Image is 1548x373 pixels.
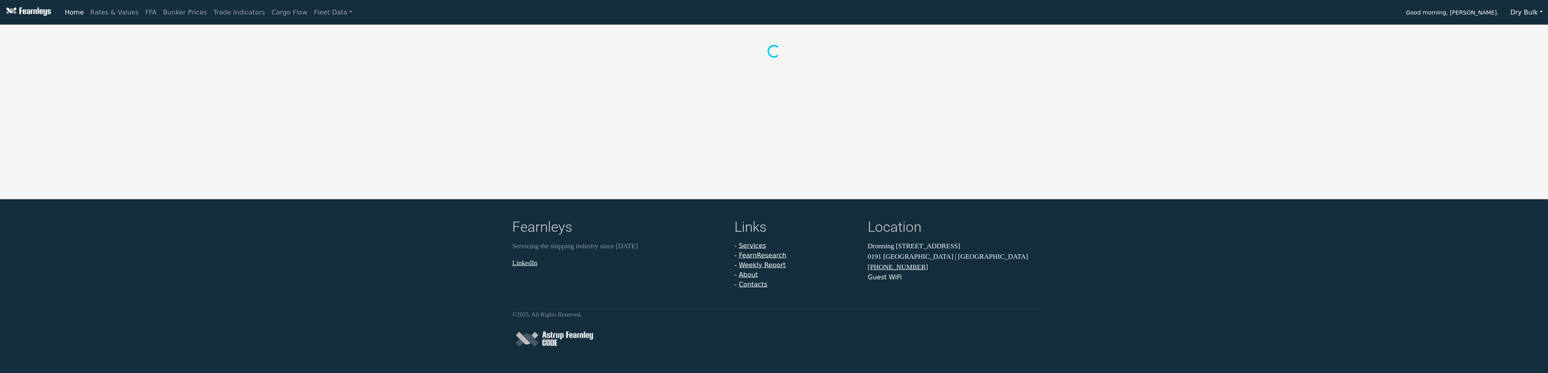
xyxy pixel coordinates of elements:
[868,272,902,282] button: Guest WiFi
[512,259,537,266] a: LinkedIn
[61,4,87,21] a: Home
[739,251,787,259] a: FearnResearch
[210,4,268,21] a: Trade Indicators
[734,241,858,251] li: -
[868,219,1036,238] h4: Location
[739,242,766,249] a: Services
[160,4,210,21] a: Bunker Prices
[4,7,51,17] img: Fearnleys Logo
[739,261,786,269] a: Weekly Report
[739,271,758,279] a: About
[734,219,858,238] h4: Links
[1406,6,1498,20] span: Good morning, [PERSON_NAME].
[868,241,1036,251] p: Dronning [STREET_ADDRESS]
[734,260,858,270] li: -
[734,251,858,260] li: -
[87,4,142,21] a: Rates & Values
[868,263,928,271] a: [PHONE_NUMBER]
[739,281,768,288] a: Contacts
[311,4,355,21] a: Fleet Data
[142,4,160,21] a: FFA
[1505,5,1548,20] button: Dry Bulk
[734,280,858,289] li: -
[734,270,858,280] li: -
[512,219,725,238] h4: Fearnleys
[868,251,1036,262] p: 0191 [GEOGRAPHIC_DATA] | [GEOGRAPHIC_DATA]
[512,311,582,318] small: © 2025 . All Rights Reserved.
[268,4,311,21] a: Cargo Flow
[512,241,725,251] p: Servicing the shipping industry since [DATE]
